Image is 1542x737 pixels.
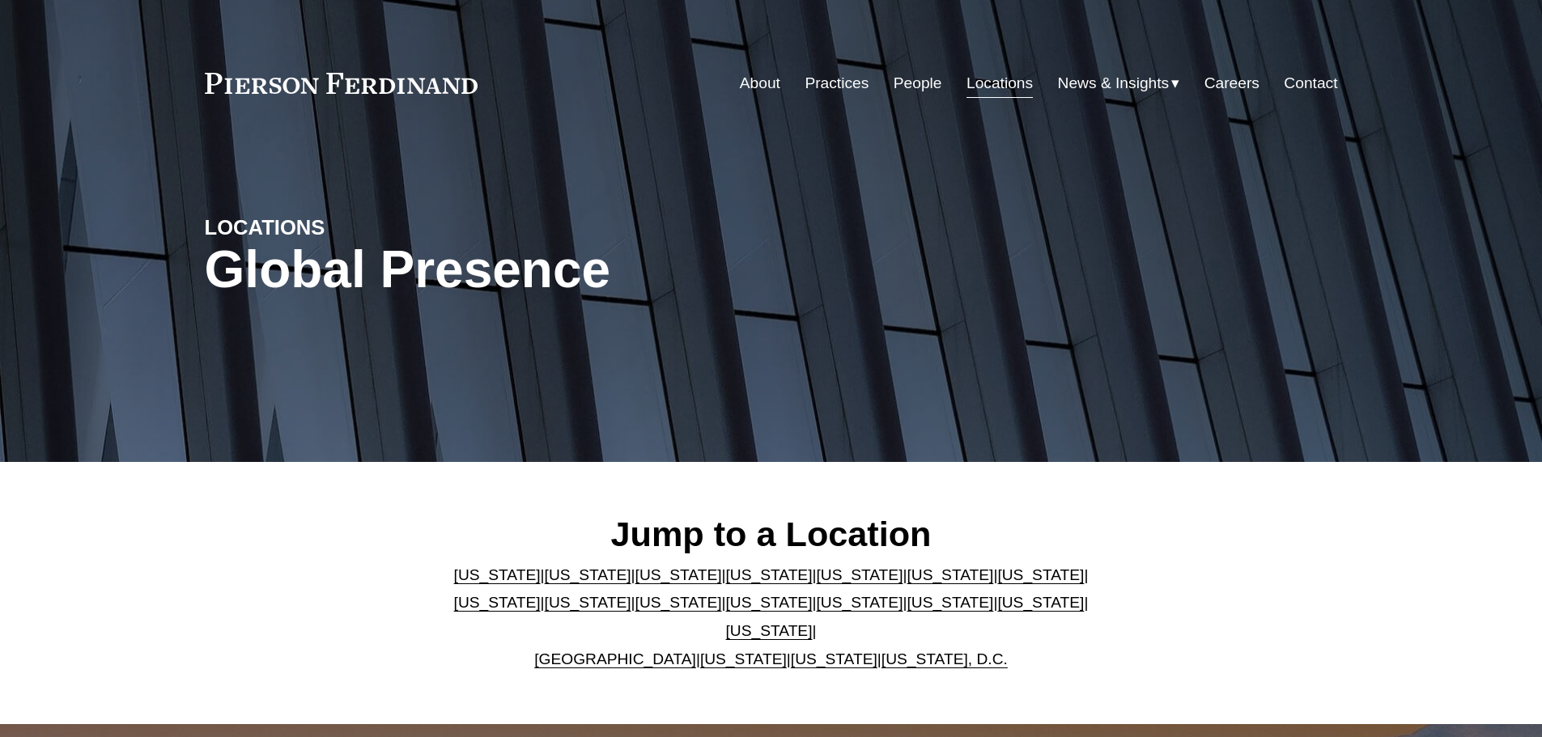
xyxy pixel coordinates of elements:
a: [US_STATE] [635,566,722,583]
a: [US_STATE] [726,622,813,639]
a: [US_STATE] [791,650,877,667]
a: [US_STATE] [726,594,813,611]
a: [US_STATE] [700,650,787,667]
a: [US_STATE], D.C. [881,650,1008,667]
a: [US_STATE] [545,594,631,611]
a: Locations [966,68,1033,99]
a: [US_STATE] [816,566,903,583]
a: folder dropdown [1058,68,1180,99]
a: [US_STATE] [816,594,903,611]
a: About [740,68,780,99]
a: Careers [1204,68,1260,99]
p: | | | | | | | | | | | | | | | | | | [440,561,1102,673]
a: [US_STATE] [635,594,722,611]
a: [US_STATE] [907,566,993,583]
a: [US_STATE] [454,566,541,583]
a: [US_STATE] [454,594,541,611]
a: [US_STATE] [997,566,1084,583]
a: [US_STATE] [997,594,1084,611]
a: [US_STATE] [726,566,813,583]
a: Practices [805,68,869,99]
h4: LOCATIONS [205,214,488,240]
h2: Jump to a Location [440,513,1102,555]
a: [US_STATE] [907,594,993,611]
a: [US_STATE] [545,566,631,583]
h1: Global Presence [205,240,960,299]
a: People [894,68,942,99]
a: [GEOGRAPHIC_DATA] [534,650,696,667]
span: News & Insights [1058,70,1170,98]
a: Contact [1284,68,1337,99]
